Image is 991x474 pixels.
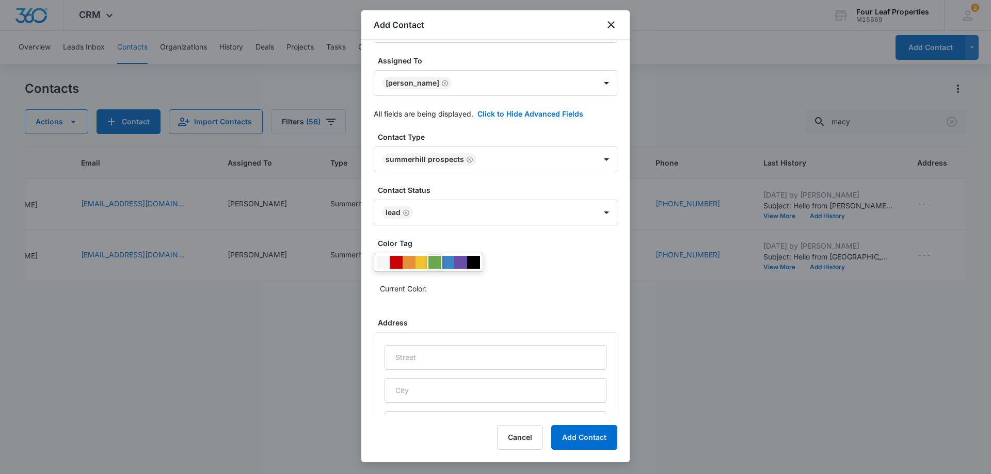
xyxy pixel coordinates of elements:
input: City [385,378,606,403]
button: Cancel [497,425,543,450]
div: #f1c232 [415,256,428,269]
div: #e69138 [403,256,415,269]
button: Add Contact [551,425,617,450]
div: Remove Summerhill Prospects [464,156,473,163]
label: Assigned To [378,55,621,66]
div: Remove Lead [401,209,410,216]
input: State [385,411,606,436]
h1: Add Contact [374,19,424,31]
div: Remove Adam Schoenborn [439,79,449,87]
input: Street [385,345,606,370]
div: #3d85c6 [441,256,454,269]
button: close [605,19,617,31]
p: Current Color: [380,283,427,294]
label: Contact Status [378,185,621,195]
div: #6aa84f [428,256,441,269]
p: All fields are being displayed. [374,108,473,119]
div: #674ea7 [454,256,467,269]
div: [PERSON_NAME] [386,79,439,87]
label: Address [378,317,621,328]
div: #000000 [467,256,480,269]
button: Click to Hide Advanced Fields [477,108,583,119]
div: #F6F6F6 [377,256,390,269]
div: Summerhill Prospects [386,156,464,163]
div: Lead [386,209,401,216]
label: Contact Type [378,132,621,142]
label: Color Tag [378,238,621,249]
div: #CC0000 [390,256,403,269]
